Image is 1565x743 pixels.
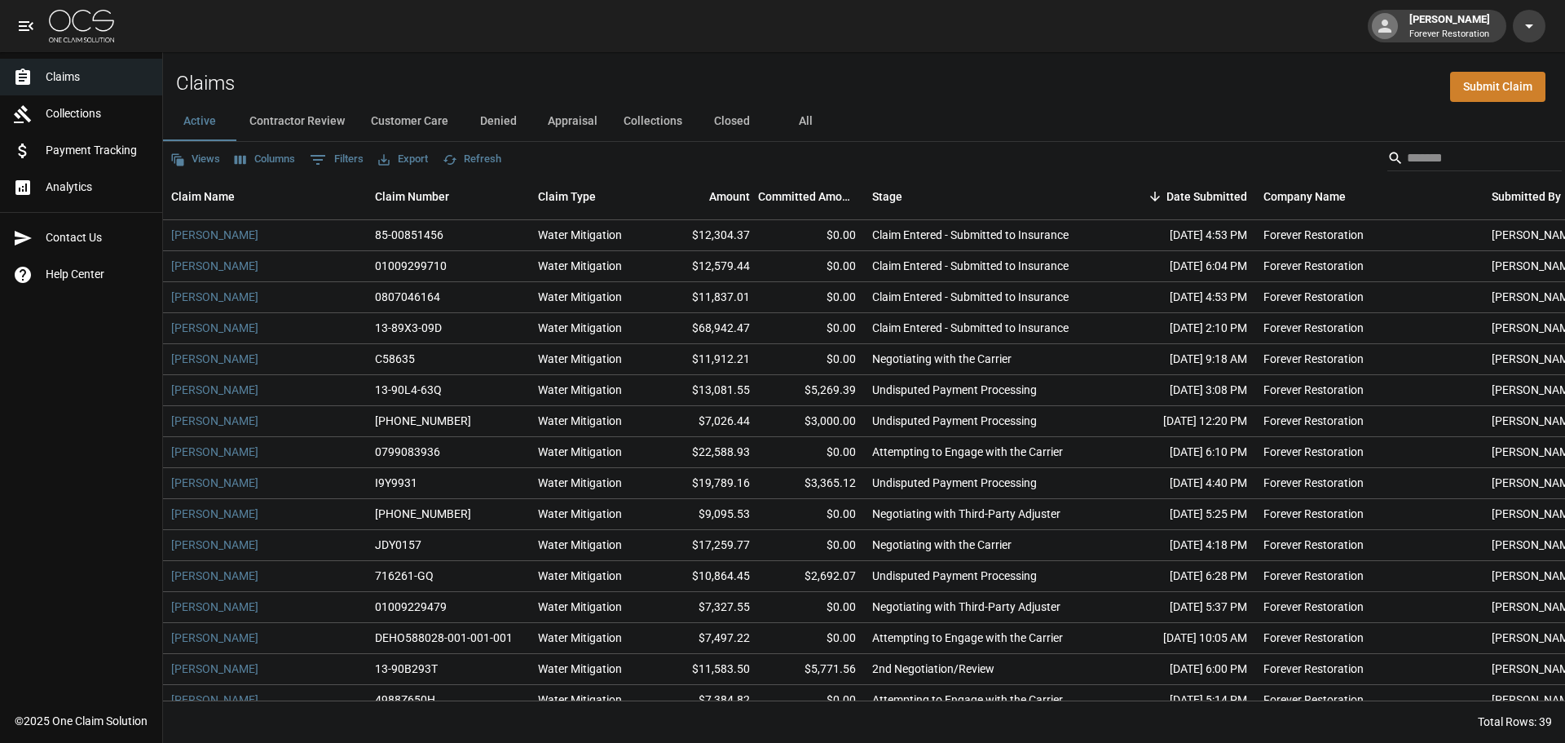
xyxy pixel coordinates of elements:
img: ocs-logo-white-transparent.png [49,10,114,42]
a: [PERSON_NAME] [171,630,258,646]
div: Claim Entered - Submitted to Insurance [872,258,1069,274]
div: Attempting to Engage with the Carrier [872,692,1063,708]
a: [PERSON_NAME] [171,413,258,429]
button: Contractor Review [236,102,358,141]
div: $7,497.22 [652,623,758,654]
div: Claim Entered - Submitted to Insurance [872,227,1069,243]
button: Show filters [306,147,368,173]
a: [PERSON_NAME] [171,506,258,522]
div: DEHO588028-001-001-001 [375,630,513,646]
div: Committed Amount [758,174,856,219]
div: Claim Name [171,174,235,219]
button: Collections [611,102,695,141]
div: [DATE] 6:04 PM [1109,251,1255,282]
div: Stage [864,174,1109,219]
button: Refresh [439,147,505,172]
button: Sort [1144,185,1166,208]
p: Forever Restoration [1409,28,1490,42]
span: Claims [46,69,149,86]
div: [DATE] 3:08 PM [1109,375,1255,406]
div: Water Mitigation [538,692,622,708]
div: $22,588.93 [652,437,758,468]
div: Claim Entered - Submitted to Insurance [872,320,1069,336]
div: 716261-GQ [375,568,434,584]
div: Forever Restoration [1263,692,1364,708]
div: Forever Restoration [1263,258,1364,274]
div: 13-90L4-63Q [375,382,442,398]
h2: Claims [176,72,235,95]
div: $17,259.77 [652,530,758,561]
div: Forever Restoration [1263,568,1364,584]
a: [PERSON_NAME] [171,568,258,584]
div: [PERSON_NAME] [1403,11,1497,41]
div: JDY0157 [375,537,421,553]
div: Negotiating with the Carrier [872,351,1012,367]
div: $0.00 [758,592,864,623]
div: Water Mitigation [538,444,622,460]
button: Select columns [231,147,299,172]
div: Search [1387,145,1562,175]
div: Forever Restoration [1263,506,1364,522]
div: Water Mitigation [538,661,622,677]
div: Claim Entered - Submitted to Insurance [872,289,1069,305]
div: Claim Type [530,174,652,219]
div: Water Mitigation [538,320,622,336]
div: 2nd Negotiation/Review [872,661,994,677]
div: 01-009-271163 [375,413,471,429]
div: $5,269.39 [758,375,864,406]
div: $0.00 [758,344,864,375]
a: [PERSON_NAME] [171,599,258,615]
div: Undisputed Payment Processing [872,413,1037,429]
div: Negotiating with Third-Party Adjuster [872,506,1060,522]
div: Amount [652,174,758,219]
div: $0.00 [758,437,864,468]
div: Undisputed Payment Processing [872,382,1037,398]
a: [PERSON_NAME] [171,289,258,305]
div: $13,081.55 [652,375,758,406]
a: [PERSON_NAME] [171,320,258,336]
div: $12,304.37 [652,220,758,251]
div: $5,771.56 [758,654,864,685]
div: 0807046164 [375,289,440,305]
span: Payment Tracking [46,142,149,159]
div: [DATE] 4:53 PM [1109,282,1255,313]
div: Total Rows: 39 [1478,714,1552,730]
div: $7,384.82 [652,685,758,716]
a: [PERSON_NAME] [171,537,258,553]
div: Amount [709,174,750,219]
div: Submitted By [1492,174,1561,219]
button: open drawer [10,10,42,42]
div: Company Name [1263,174,1346,219]
div: [DATE] 4:53 PM [1109,220,1255,251]
div: $0.00 [758,282,864,313]
div: Water Mitigation [538,289,622,305]
a: [PERSON_NAME] [171,382,258,398]
div: Forever Restoration [1263,475,1364,491]
div: $68,942.47 [652,313,758,344]
div: Water Mitigation [538,506,622,522]
div: Forever Restoration [1263,630,1364,646]
div: Attempting to Engage with the Carrier [872,630,1063,646]
div: Forever Restoration [1263,599,1364,615]
div: Water Mitigation [538,382,622,398]
div: Negotiating with the Carrier [872,537,1012,553]
div: Water Mitigation [538,258,622,274]
div: Forever Restoration [1263,320,1364,336]
button: Views [166,147,224,172]
div: Water Mitigation [538,537,622,553]
div: [DATE] 12:20 PM [1109,406,1255,437]
div: Date Submitted [1109,174,1255,219]
div: Attempting to Engage with the Carrier [872,444,1063,460]
div: $0.00 [758,220,864,251]
a: [PERSON_NAME] [171,258,258,274]
div: C58635 [375,351,415,367]
div: Forever Restoration [1263,537,1364,553]
div: $0.00 [758,623,864,654]
a: [PERSON_NAME] [171,227,258,243]
a: [PERSON_NAME] [171,692,258,708]
div: Forever Restoration [1263,444,1364,460]
div: Forever Restoration [1263,413,1364,429]
span: Contact Us [46,229,149,246]
div: [DATE] 5:25 PM [1109,499,1255,530]
div: © 2025 One Claim Solution [15,713,148,729]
